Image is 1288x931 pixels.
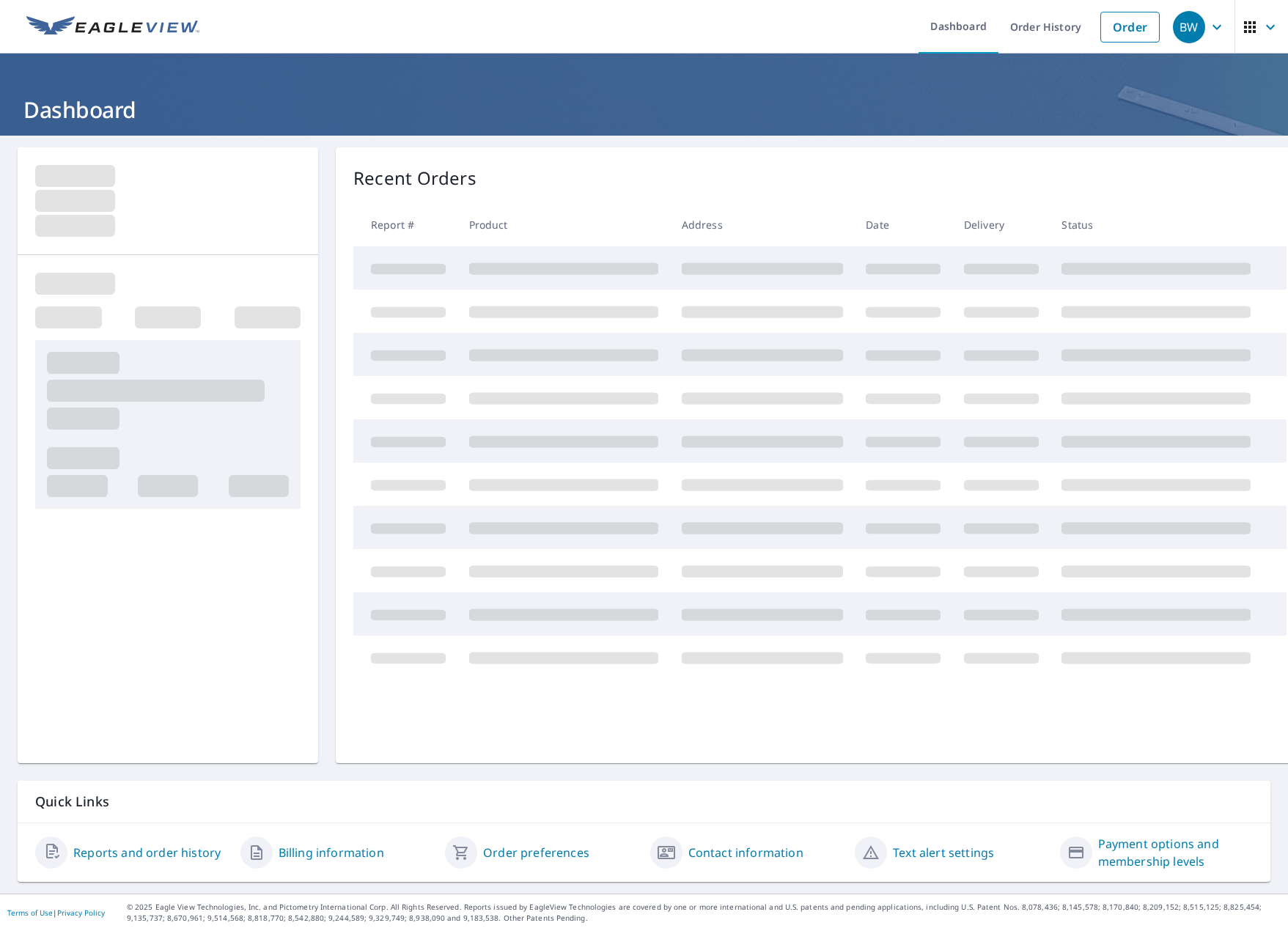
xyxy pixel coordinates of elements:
[1100,12,1160,43] a: Order
[688,844,803,861] a: Contact information
[457,203,670,246] th: Product
[1173,11,1205,43] div: BW
[353,165,476,191] p: Recent Orders
[7,908,105,917] p: |
[483,844,589,861] a: Order preferences
[854,203,952,246] th: Date
[18,95,1270,125] h1: Dashboard
[7,908,53,918] a: Terms of Use
[26,16,199,38] img: EV Logo
[1098,835,1254,870] a: Payment options and membership levels
[35,792,1253,811] p: Quick Links
[670,203,855,246] th: Address
[73,844,221,861] a: Reports and order history
[279,844,384,861] a: Billing information
[353,203,457,246] th: Report #
[952,203,1050,246] th: Delivery
[1050,203,1262,246] th: Status
[127,902,1281,924] p: © 2025 Eagle View Technologies, Inc. and Pictometry International Corp. All Rights Reserved. Repo...
[893,844,994,861] a: Text alert settings
[57,908,105,918] a: Privacy Policy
